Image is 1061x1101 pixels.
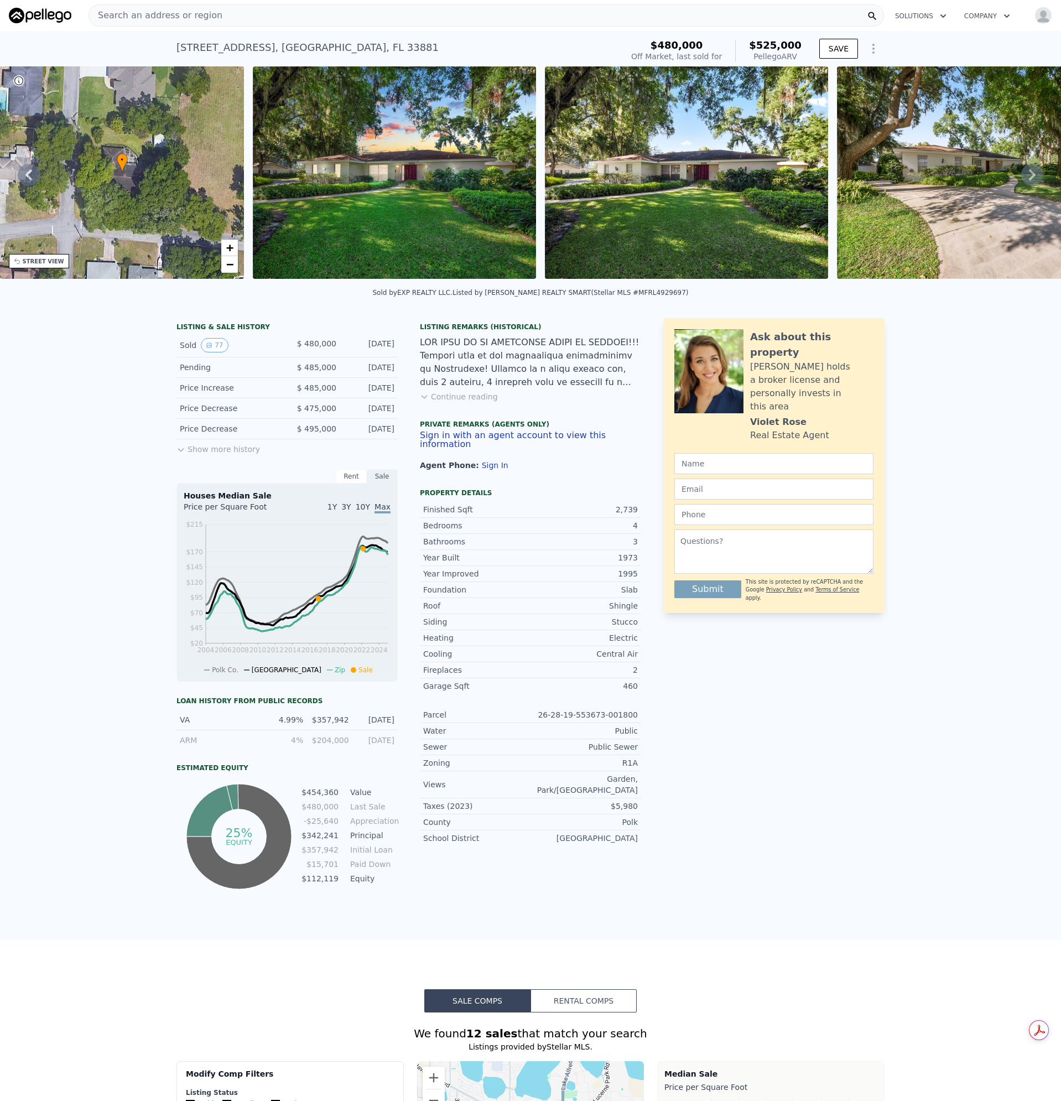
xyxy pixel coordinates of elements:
div: Listing Status [186,1088,394,1097]
input: Name [674,453,873,474]
span: $480,000 [651,39,703,51]
div: Bathrooms [423,536,530,547]
div: Estimated Equity [176,764,398,772]
a: Privacy Policy [766,586,802,593]
tspan: $120 [186,579,203,586]
div: Polk [530,817,638,828]
input: Phone [674,504,873,525]
input: Email [674,479,873,500]
div: Violet Rose [750,416,807,429]
div: Fireplaces [423,664,530,676]
div: [STREET_ADDRESS] , [GEOGRAPHIC_DATA] , FL 33881 [176,40,439,55]
span: $525,000 [749,39,802,51]
div: Taxes (2023) [423,801,530,812]
div: 4.99% [264,714,303,725]
div: [DATE] [345,403,394,414]
td: Principal [348,829,398,842]
div: Rent [336,469,367,484]
div: Water [423,725,530,736]
span: Sale [358,666,373,674]
img: avatar [1034,7,1052,24]
button: Zoom in [423,1067,445,1089]
div: Cooling [423,648,530,659]
button: Sale Comps [424,989,530,1012]
tspan: $145 [186,563,203,571]
div: This site is protected by reCAPTCHA and the Google and apply. [746,578,873,602]
button: View historical data [201,338,228,352]
div: Central Air [530,648,638,659]
div: Garage Sqft [423,681,530,692]
span: 1Y [327,502,337,511]
div: 2 [530,664,638,676]
div: Listings provided by Stellar MLS . [176,1041,885,1052]
span: + [226,241,233,255]
span: Search an address or region [89,9,222,22]
span: $ 485,000 [297,383,336,392]
div: Listing Remarks (Historical) [420,323,641,331]
div: VA [180,714,258,725]
div: Shingle [530,600,638,611]
div: Price Decrease [180,403,278,414]
div: Private Remarks (Agents Only) [420,420,641,431]
tspan: 2014 [284,646,301,654]
td: -$25,640 [301,815,339,827]
div: Pellego ARV [749,51,802,62]
div: 3 [530,536,638,547]
div: 1973 [530,552,638,563]
td: Appreciation [348,815,398,827]
button: Submit [674,580,741,598]
td: $15,701 [301,858,339,870]
div: Price per Square Foot [184,501,287,519]
span: [GEOGRAPHIC_DATA] [252,666,321,674]
div: Ask about this property [750,329,873,360]
button: SAVE [819,39,858,59]
button: Show more history [176,439,260,455]
img: Sale: 63856409 Parcel: 31103636 [545,66,828,279]
tspan: 2022 [353,646,371,654]
td: Initial Loan [348,844,398,856]
td: $112,119 [301,873,339,885]
div: 4% [264,735,303,746]
div: Pending [180,362,278,373]
div: Electric [530,632,638,643]
span: 3Y [341,502,351,511]
div: Sold by EXP REALTY LLC . [372,289,453,297]
div: Public Sewer [530,741,638,752]
td: Last Sale [348,801,398,813]
div: Sale [367,469,398,484]
tspan: $45 [190,624,203,632]
div: Parcel [423,709,530,720]
div: [DATE] [345,338,394,352]
span: − [226,257,233,271]
div: We found that match your search [176,1026,885,1041]
div: Heating [423,632,530,643]
a: Zoom in [221,240,238,256]
a: Terms of Service [815,586,859,593]
span: Max [375,502,391,513]
tspan: equity [226,838,252,846]
div: County [423,817,530,828]
div: Loan history from public records [176,697,398,705]
td: $480,000 [301,801,339,813]
button: Sign In [482,461,508,470]
div: Garden, Park/[GEOGRAPHIC_DATA] [530,773,638,796]
td: $357,942 [301,844,339,856]
tspan: $215 [186,521,203,528]
div: Year Built [423,552,530,563]
span: $ 495,000 [297,424,336,433]
div: $5,980 [530,801,638,812]
img: Pellego [9,8,71,23]
button: Solutions [886,6,955,26]
tspan: 2004 [197,646,215,654]
div: [DATE] [356,714,394,725]
div: Sewer [423,741,530,752]
td: Value [348,786,398,798]
strong: 12 sales [466,1027,518,1040]
span: 10Y [356,502,370,511]
div: 1995 [530,568,638,579]
tspan: 2006 [215,646,232,654]
div: LISTING & SALE HISTORY [176,323,398,334]
button: Continue reading [420,391,498,402]
span: $ 475,000 [297,404,336,413]
div: Finished Sqft [423,504,530,515]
